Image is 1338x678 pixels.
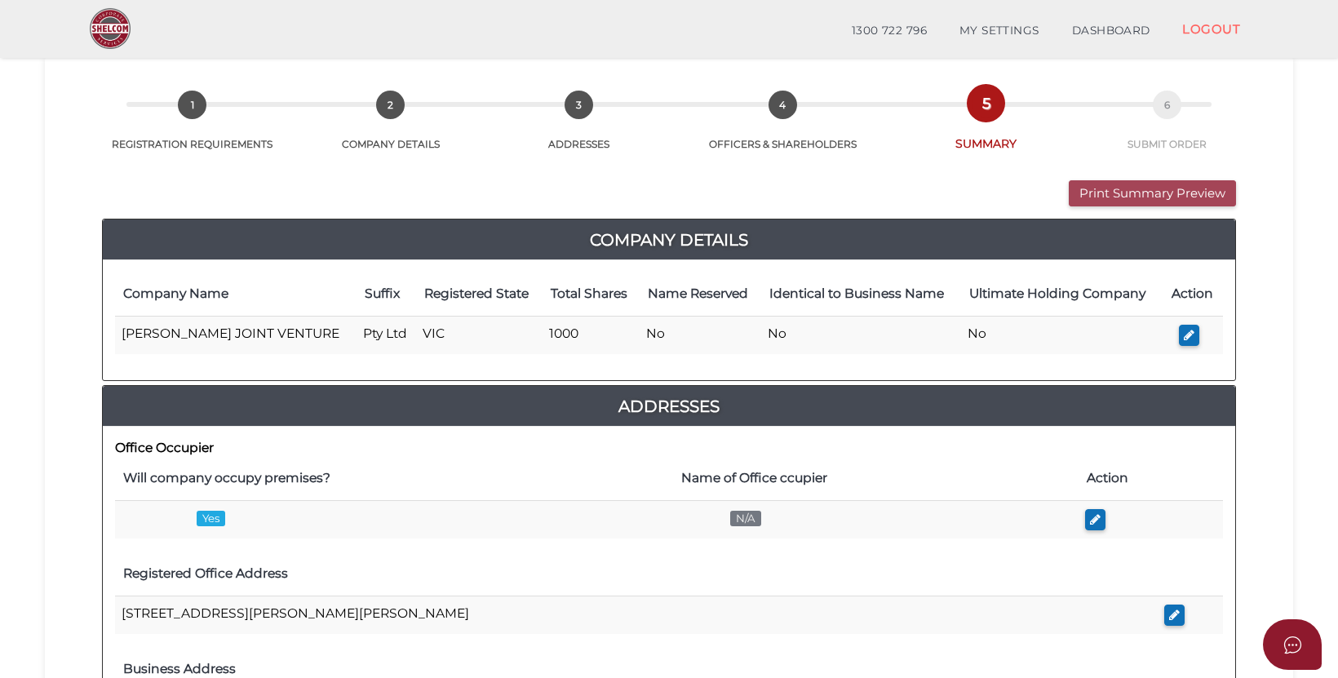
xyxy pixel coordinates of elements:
span: N/A [730,511,761,526]
span: Yes [197,511,225,526]
td: 1000 [543,316,640,354]
a: DASHBOARD [1056,15,1167,47]
td: No [640,316,761,354]
th: Ultimate Holding Company [961,273,1163,316]
th: Will company occupy premises? [115,457,673,500]
th: Name of Office ccupier [673,457,1079,500]
span: 5 [972,89,1000,117]
th: Name Reserved [640,273,761,316]
a: 4OFFICERS & SHAREHOLDERS [675,109,890,151]
th: Registered State [416,273,543,316]
a: MY SETTINGS [943,15,1056,47]
span: 2 [376,91,405,119]
td: VIC [416,316,543,354]
a: LOGOUT [1166,12,1256,46]
a: 1REGISTRATION REQUIREMENTS [86,109,299,151]
th: Action [1079,457,1223,500]
td: No [961,316,1163,354]
button: Open asap [1263,619,1322,670]
th: Suffix [357,273,416,316]
b: Office Occupier [115,440,214,455]
th: Total Shares [543,273,640,316]
a: 3ADDRESSES [483,109,675,151]
td: [PERSON_NAME] JOINT VENTURE [115,316,357,354]
a: 1300 722 796 [835,15,943,47]
td: Pty Ltd [357,316,416,354]
th: Registered Office Address [115,552,1158,596]
span: 3 [565,91,593,119]
a: Addresses [103,393,1235,419]
a: Company Details [103,227,1235,253]
th: Action [1163,273,1223,316]
td: [STREET_ADDRESS][PERSON_NAME][PERSON_NAME] [115,596,1158,634]
td: No [761,316,961,354]
a: 5SUMMARY [890,107,1082,152]
span: 1 [178,91,206,119]
th: Identical to Business Name [761,273,961,316]
th: Company Name [115,273,357,316]
a: 6SUBMIT ORDER [1083,109,1252,151]
a: 2COMPANY DETAILS [299,109,482,151]
button: Print Summary Preview [1069,180,1236,207]
span: 6 [1153,91,1181,119]
span: 4 [769,91,797,119]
